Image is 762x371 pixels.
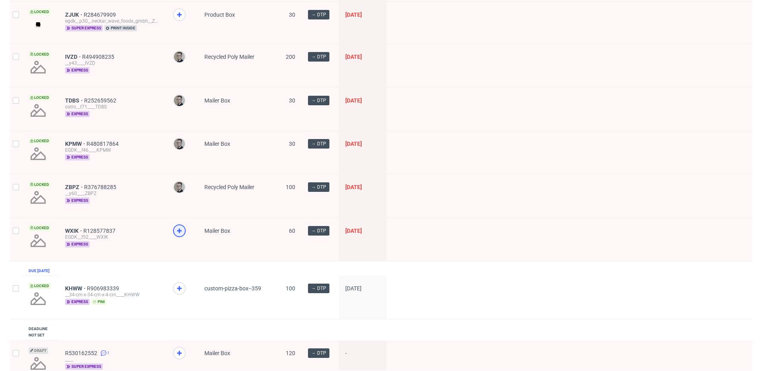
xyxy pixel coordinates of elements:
span: 100 [286,285,295,292]
img: no_design.png [29,144,48,163]
span: Recycled Poly Mailer [204,54,254,60]
span: Locked [29,95,51,101]
span: Locked [29,182,51,188]
span: Locked [29,283,51,289]
a: R376788285 [84,184,118,190]
img: no_design.png [29,289,48,308]
a: R284679909 [84,12,117,18]
span: Locked [29,138,51,144]
div: __y43____IVZD [65,60,160,66]
img: Krystian Gaza [174,95,185,106]
span: Mailer Box [204,228,230,234]
span: Recycled Poly Mailer [204,184,254,190]
span: express [65,241,90,247]
span: Mailer Box [204,350,230,356]
img: no_design.png [29,101,48,120]
span: → DTP [311,11,326,18]
a: KHWW [65,285,87,292]
div: Due [DATE] [29,268,50,274]
img: Krystian Gaza [174,182,185,193]
span: → DTP [311,140,326,147]
a: ZBPZ [65,184,84,190]
img: no_design.png [29,188,48,207]
div: Deadline not set [29,326,52,338]
span: print inside [104,25,137,31]
span: [DATE] [345,285,362,292]
div: __34-cm-x-34-cm-x-4-cm____KHWW [65,292,160,298]
a: 1 [99,350,110,356]
span: 100 [286,184,295,190]
span: 200 [286,54,295,60]
span: 60 [289,228,295,234]
span: 30 [289,12,295,18]
span: pim [91,299,106,305]
a: R128577837 [83,228,117,234]
span: super express [65,363,103,370]
div: ____ [65,356,160,363]
span: express [65,111,90,117]
div: EGDK__f46____KPMW [65,147,160,153]
a: R530162552 [65,350,99,356]
span: custom-pizza-box--359 [204,285,261,292]
div: egdk__p30__neckar_wave_foods_gmbh__ZJUK [65,18,160,24]
span: Locked [29,9,51,15]
div: ostro__f71____TDBS [65,104,160,110]
span: 1 [107,350,110,356]
span: [DATE] [345,12,362,18]
span: [DATE] [345,184,362,190]
a: R906983339 [87,285,121,292]
span: → DTP [311,350,326,357]
span: Draft [29,348,48,354]
span: Product Box [204,12,235,18]
span: [DATE] [345,54,362,60]
span: [DATE] [345,228,362,234]
img: no_design.png [29,58,48,77]
a: WXIK [65,228,83,234]
img: Krystian Gaza [174,138,185,149]
a: R252659562 [84,97,118,104]
img: version_two_editor_design [29,19,48,30]
span: → DTP [311,285,326,292]
span: express [65,197,90,204]
span: Mailer Box [204,97,230,104]
a: R480817864 [87,141,120,147]
span: express [65,67,90,73]
span: 120 [286,350,295,356]
div: EGDK__f52____WXIK [65,234,160,240]
a: KPMW [65,141,87,147]
span: Locked [29,225,51,231]
span: → DTP [311,184,326,191]
span: → DTP [311,53,326,60]
span: Mailer Box [204,141,230,147]
span: 30 [289,97,295,104]
span: Locked [29,51,51,58]
img: Krystian Gaza [174,51,185,62]
a: ZJUK [65,12,84,18]
a: R494908235 [82,54,116,60]
span: express [65,154,90,160]
span: → DTP [311,97,326,104]
a: TDBS [65,97,84,104]
img: no_design.png [29,231,48,250]
span: → DTP [311,227,326,234]
span: [DATE] [345,97,362,104]
a: IVZD [65,54,82,60]
span: 30 [289,141,295,147]
span: [DATE] [345,141,362,147]
span: express [65,299,90,305]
